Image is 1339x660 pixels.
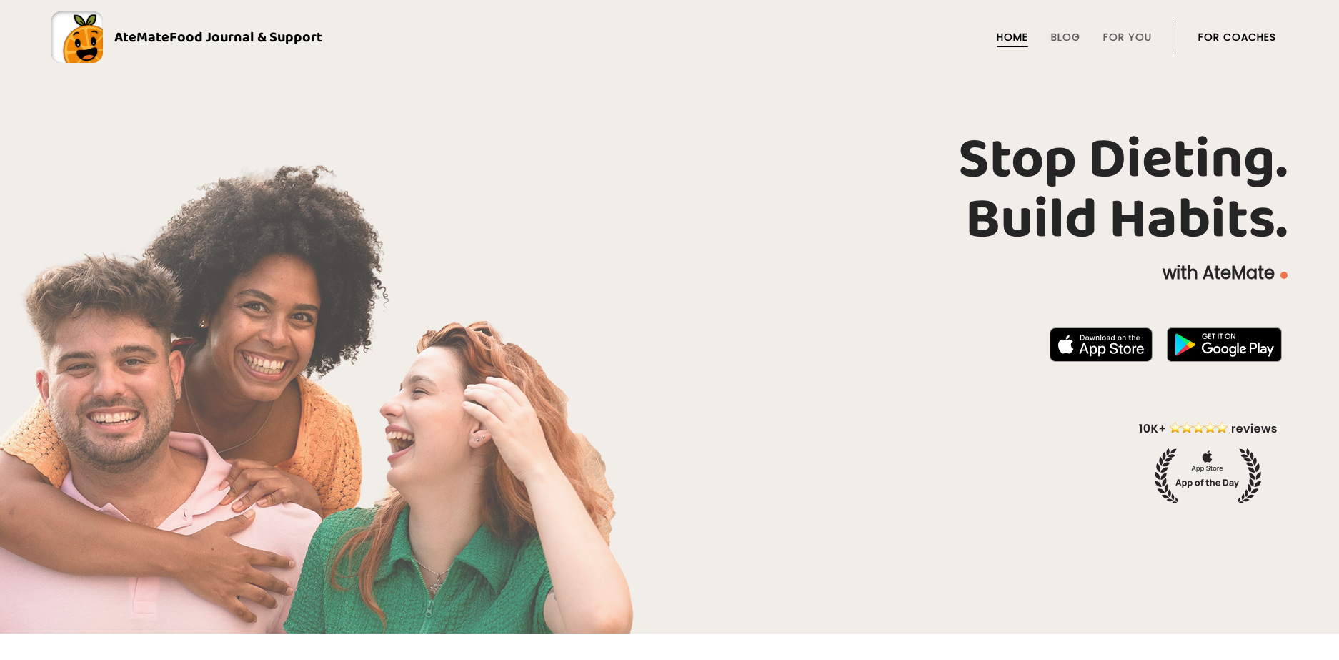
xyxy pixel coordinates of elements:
[51,11,1288,63] a: AteMateFood Journal & Support
[1167,327,1282,362] img: badge-download-google.png
[51,130,1288,250] h1: Stop Dieting. Build Habits.
[997,31,1028,43] a: Home
[1128,420,1288,503] img: home-hero-appoftheday.png
[1198,31,1276,43] a: For Coaches
[1050,327,1153,362] img: badge-download-apple.svg
[103,26,322,49] div: AteMate
[1103,31,1152,43] a: For You
[51,262,1288,285] p: with AteMate
[169,26,322,49] span: Food Journal & Support
[1051,31,1080,43] a: Blog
